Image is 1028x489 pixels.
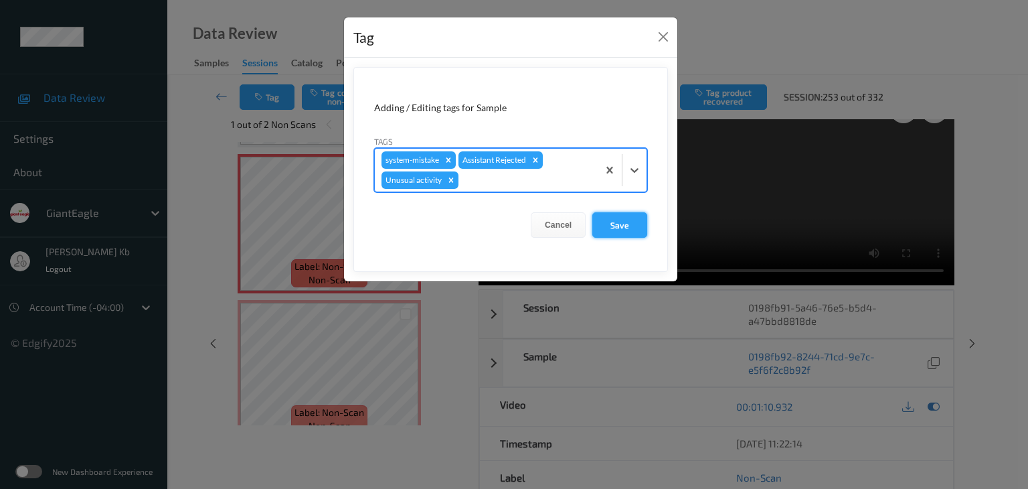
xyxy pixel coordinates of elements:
[441,151,456,169] div: Remove system-mistake
[528,151,543,169] div: Remove Assistant Rejected
[654,27,673,46] button: Close
[531,212,586,238] button: Cancel
[381,151,441,169] div: system-mistake
[458,151,528,169] div: Assistant Rejected
[444,171,458,189] div: Remove Unusual activity
[381,171,444,189] div: Unusual activity
[374,135,393,147] label: Tags
[353,27,374,48] div: Tag
[592,212,647,238] button: Save
[374,101,647,115] div: Adding / Editing tags for Sample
